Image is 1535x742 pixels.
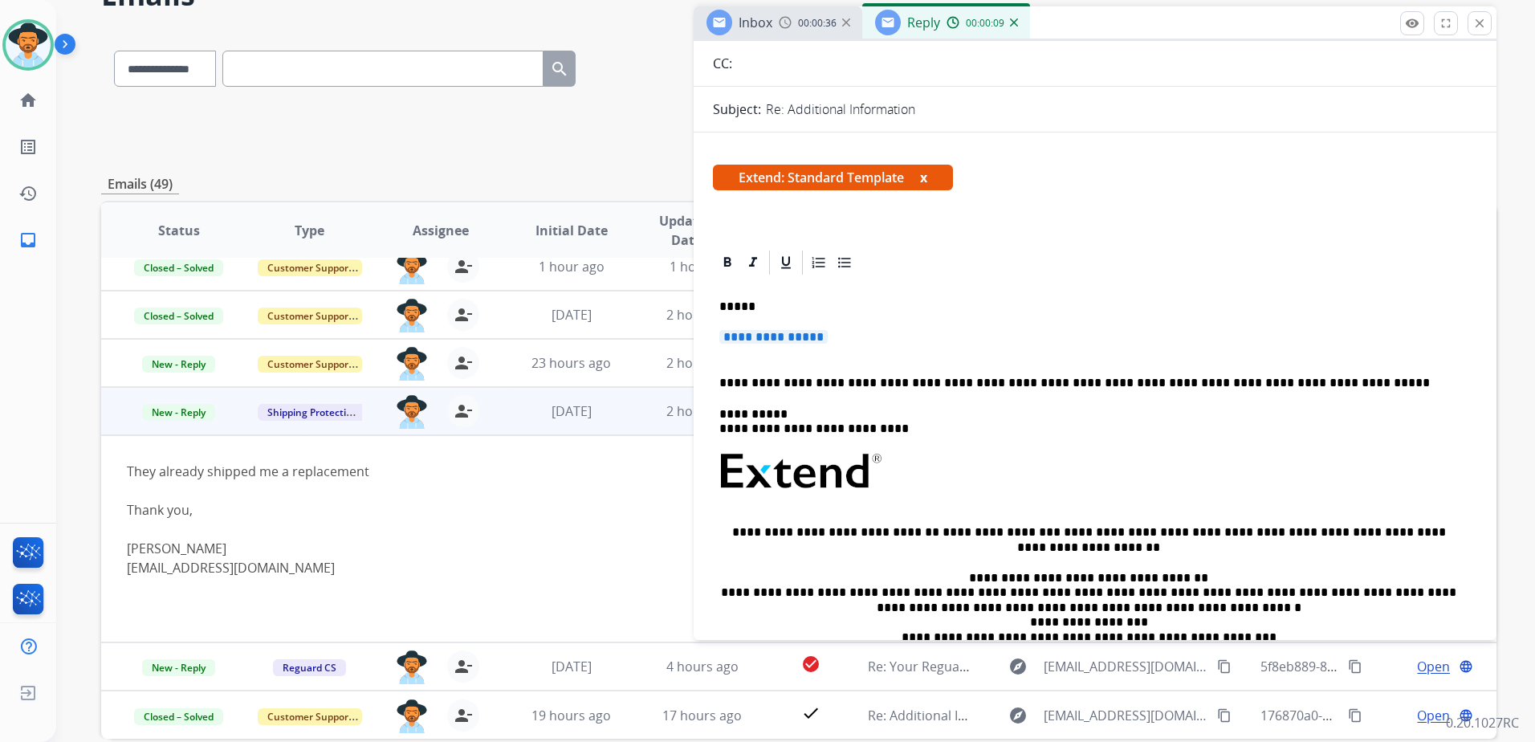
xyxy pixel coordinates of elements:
[650,211,723,250] span: Updated Date
[807,251,831,275] div: Ordered List
[18,230,38,250] mat-icon: inbox
[18,137,38,157] mat-icon: list_alt
[258,356,362,373] span: Customer Support
[868,707,1077,724] span: Re: Additional Information Needed
[454,305,473,324] mat-icon: person_remove
[273,659,346,676] span: Reguard CS
[396,251,428,284] img: agent-avatar
[552,402,592,420] span: [DATE]
[920,168,927,187] button: x
[833,251,857,275] div: Bullet List
[741,251,765,275] div: Italic
[552,658,592,675] span: [DATE]
[127,559,335,577] a: [EMAIL_ADDRESS][DOMAIN_NAME]
[396,650,428,684] img: agent-avatar
[413,221,469,240] span: Assignee
[1417,657,1450,676] span: Open
[1439,16,1453,31] mat-icon: fullscreen
[774,251,798,275] div: Underline
[539,258,605,275] span: 1 hour ago
[907,14,940,31] span: Reply
[535,221,608,240] span: Initial Date
[713,54,732,73] p: CC:
[18,184,38,203] mat-icon: history
[666,306,739,324] span: 2 hours ago
[1044,706,1208,725] span: [EMAIL_ADDRESS][DOMAIN_NAME]
[454,706,473,725] mat-icon: person_remove
[454,657,473,676] mat-icon: person_remove
[454,402,473,421] mat-icon: person_remove
[662,707,742,724] span: 17 hours ago
[6,22,51,67] img: avatar
[966,17,1004,30] span: 00:00:09
[1348,659,1362,674] mat-icon: content_copy
[1459,659,1473,674] mat-icon: language
[1446,713,1519,732] p: 0.20.1027RC
[666,402,739,420] span: 2 hours ago
[396,699,428,733] img: agent-avatar
[396,347,428,381] img: agent-avatar
[1348,708,1362,723] mat-icon: content_copy
[142,659,215,676] span: New - Reply
[1217,659,1232,674] mat-icon: content_copy
[258,404,368,421] span: Shipping Protection
[127,540,226,557] font: [PERSON_NAME]
[396,395,428,429] img: agent-avatar
[766,100,915,119] p: Re: Additional Information
[142,404,215,421] span: New - Reply
[713,100,761,119] p: Subject:
[134,708,223,725] span: Closed – Solved
[295,221,324,240] span: Type
[1472,16,1487,31] mat-icon: close
[713,165,953,190] span: Extend: Standard Template
[1459,708,1473,723] mat-icon: language
[18,91,38,110] mat-icon: home
[101,174,179,194] p: Emails (49)
[258,259,362,276] span: Customer Support
[1044,657,1208,676] span: [EMAIL_ADDRESS][DOMAIN_NAME]
[550,59,569,79] mat-icon: search
[158,221,200,240] span: Status
[127,501,193,519] font: Thank you,
[531,354,611,372] span: 23 hours ago
[134,308,223,324] span: Closed – Solved
[801,654,820,674] mat-icon: check_circle
[142,356,215,373] span: New - Reply
[739,14,772,31] span: Inbox
[868,658,1010,675] span: Re: Your Reguard Claim
[1217,708,1232,723] mat-icon: content_copy
[1008,657,1028,676] mat-icon: explore
[1260,707,1508,724] span: 176870a0-1425-4ab5-b0c5-51c636bc921e
[801,703,820,723] mat-icon: check
[454,257,473,276] mat-icon: person_remove
[396,299,428,332] img: agent-avatar
[258,708,362,725] span: Customer Support
[552,306,592,324] span: [DATE]
[1008,706,1028,725] mat-icon: explore
[670,258,735,275] span: 1 hour ago
[1417,706,1450,725] span: Open
[454,353,473,373] mat-icon: person_remove
[127,462,1209,577] div: They already shipped me a replacement
[1405,16,1419,31] mat-icon: remove_red_eye
[258,308,362,324] span: Customer Support
[798,17,837,30] span: 00:00:36
[666,658,739,675] span: 4 hours ago
[134,259,223,276] span: Closed – Solved
[666,354,739,372] span: 2 hours ago
[715,251,739,275] div: Bold
[1260,658,1509,675] span: 5f8eb889-8d80-412d-bde7-b67c98e34196
[531,707,611,724] span: 19 hours ago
